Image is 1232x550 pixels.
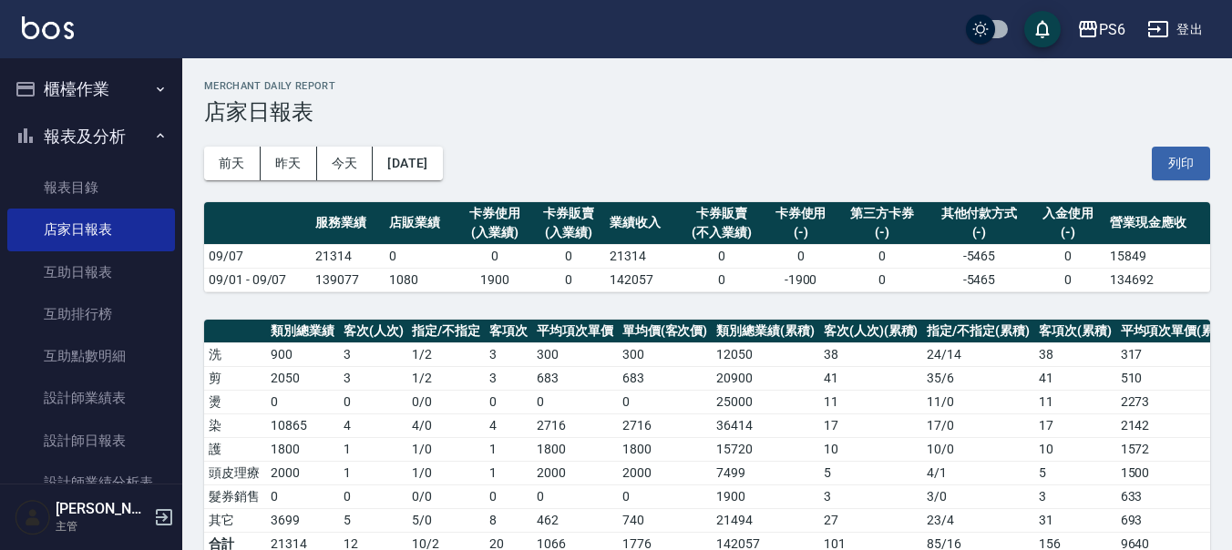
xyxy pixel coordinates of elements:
button: save [1024,11,1061,47]
div: (-) [1036,223,1101,242]
td: 1800 [532,437,618,461]
td: 0 [837,244,927,268]
div: PS6 [1099,18,1125,41]
td: 1900 [458,268,532,291]
td: 0 [266,390,339,413]
h2: Merchant Daily Report [204,80,1210,92]
td: 0 [532,484,618,508]
td: 1080 [385,268,458,291]
td: 1 [485,461,532,484]
td: 2000 [532,461,618,484]
td: 洗 [204,342,266,366]
td: 21314 [605,244,679,268]
th: 平均項次單價 [532,320,618,343]
td: -1900 [764,268,837,291]
td: 1 / 2 [407,366,485,390]
div: 卡券販賣 [683,204,759,223]
td: 0 [679,268,764,291]
button: 昨天 [261,147,317,180]
div: 入金使用 [1036,204,1101,223]
td: 21494 [712,508,819,532]
td: 5 [819,461,923,484]
td: 09/01 - 09/07 [204,268,311,291]
h3: 店家日報表 [204,99,1210,125]
td: 27 [819,508,923,532]
button: 登出 [1140,13,1210,46]
td: 15849 [1105,244,1210,268]
button: [DATE] [373,147,442,180]
div: (-) [768,223,833,242]
td: 1900 [712,484,819,508]
td: 17 [819,413,923,437]
td: 900 [266,342,339,366]
td: 0 [532,390,618,413]
td: 11 [819,390,923,413]
td: 1800 [266,437,339,461]
td: 31 [1034,508,1116,532]
td: 染 [204,413,266,437]
td: 0 [339,484,408,508]
div: (入業績) [463,223,528,242]
th: 指定/不指定(累積) [922,320,1034,343]
h5: [PERSON_NAME] [56,500,149,518]
td: 護 [204,437,266,461]
td: 頭皮理療 [204,461,266,484]
td: 462 [532,508,618,532]
div: 卡券使用 [463,204,528,223]
td: 21314 [311,244,385,268]
td: 3 [485,342,532,366]
td: 11 / 0 [922,390,1034,413]
td: 1 [339,461,408,484]
th: 客次(人次) [339,320,408,343]
td: 5 [1034,461,1116,484]
td: 1 / 0 [407,461,485,484]
td: 0 [618,390,713,413]
td: 1 [485,437,532,461]
td: 15720 [712,437,819,461]
div: 第三方卡券 [842,204,922,223]
div: 卡券販賣 [537,204,601,223]
td: 0 [339,390,408,413]
td: 35 / 6 [922,366,1034,390]
td: 4 / 1 [922,461,1034,484]
td: 17 / 0 [922,413,1034,437]
td: 0 [485,484,532,508]
th: 店販業績 [385,202,458,245]
th: 類別總業績 [266,320,339,343]
td: 38 [1034,342,1116,366]
td: 300 [532,342,618,366]
td: 3 [339,366,408,390]
td: 0 [1032,268,1105,291]
td: 24 / 14 [922,342,1034,366]
img: Logo [22,16,74,39]
button: 櫃檯作業 [7,66,175,113]
td: 3 / 0 [922,484,1034,508]
div: (入業績) [537,223,601,242]
th: 單均價(客次價) [618,320,713,343]
td: 8 [485,508,532,532]
td: 0 [458,244,532,268]
th: 客項次 [485,320,532,343]
td: 10 [1034,437,1116,461]
p: 主管 [56,518,149,535]
td: 0 [679,244,764,268]
button: 今天 [317,147,374,180]
td: 17 [1034,413,1116,437]
td: 5 [339,508,408,532]
button: 列印 [1152,147,1210,180]
td: 134692 [1105,268,1210,291]
a: 設計師日報表 [7,420,175,462]
a: 互助點數明細 [7,335,175,377]
td: 髮券銷售 [204,484,266,508]
td: 740 [618,508,713,532]
td: 0 [485,390,532,413]
td: 41 [1034,366,1116,390]
td: 09/07 [204,244,311,268]
td: 2000 [618,461,713,484]
td: 4 [339,413,408,437]
div: 卡券使用 [768,204,833,223]
td: 0 [618,484,713,508]
td: 1800 [618,437,713,461]
td: 4 / 0 [407,413,485,437]
td: 0 [266,484,339,508]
